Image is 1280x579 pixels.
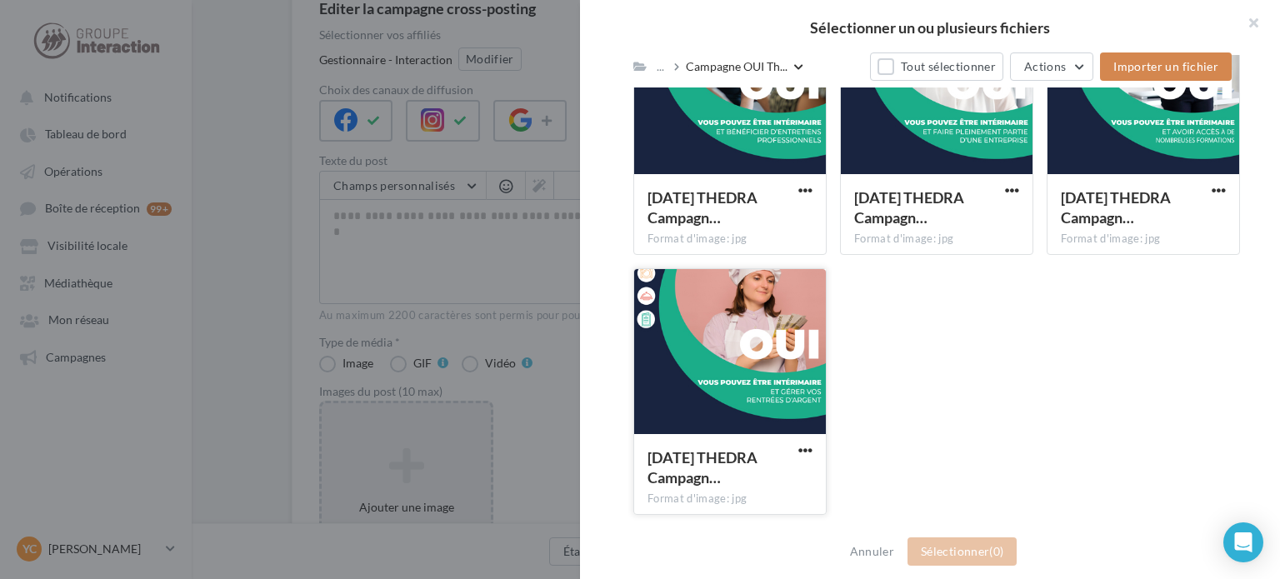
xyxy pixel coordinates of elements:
div: Format d'image: jpg [854,232,1019,247]
span: Campagne OUI Th... [686,58,787,75]
div: Format d'image: jpg [647,232,812,247]
span: 2025-01-24 THEDRA Campagne OUI Formation-100 [1061,188,1171,227]
span: 2025-01-24 THEDRA Campagne OUI Co-acteur-100 [854,188,964,227]
button: Annuler [843,542,901,562]
div: Format d'image: jpg [647,492,812,507]
span: Actions [1024,59,1066,73]
span: (0) [989,544,1003,558]
h2: Sélectionner un ou plusieurs fichiers [607,20,1253,35]
button: Tout sélectionner [870,52,1003,81]
div: Format d'image: jpg [1061,232,1226,247]
button: Importer un fichier [1100,52,1232,81]
span: Importer un fichier [1113,59,1218,73]
span: 2025-01-24 THEDRA Campagne OUI Accomptes-100 [647,448,757,487]
div: Open Intercom Messenger [1223,522,1263,562]
button: Sélectionner(0) [907,537,1017,566]
button: Actions [1010,52,1093,81]
span: 2025-01-24 THEDRA Campagne OUI Entretiens Pro-100 [647,188,757,227]
div: ... [653,55,667,78]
